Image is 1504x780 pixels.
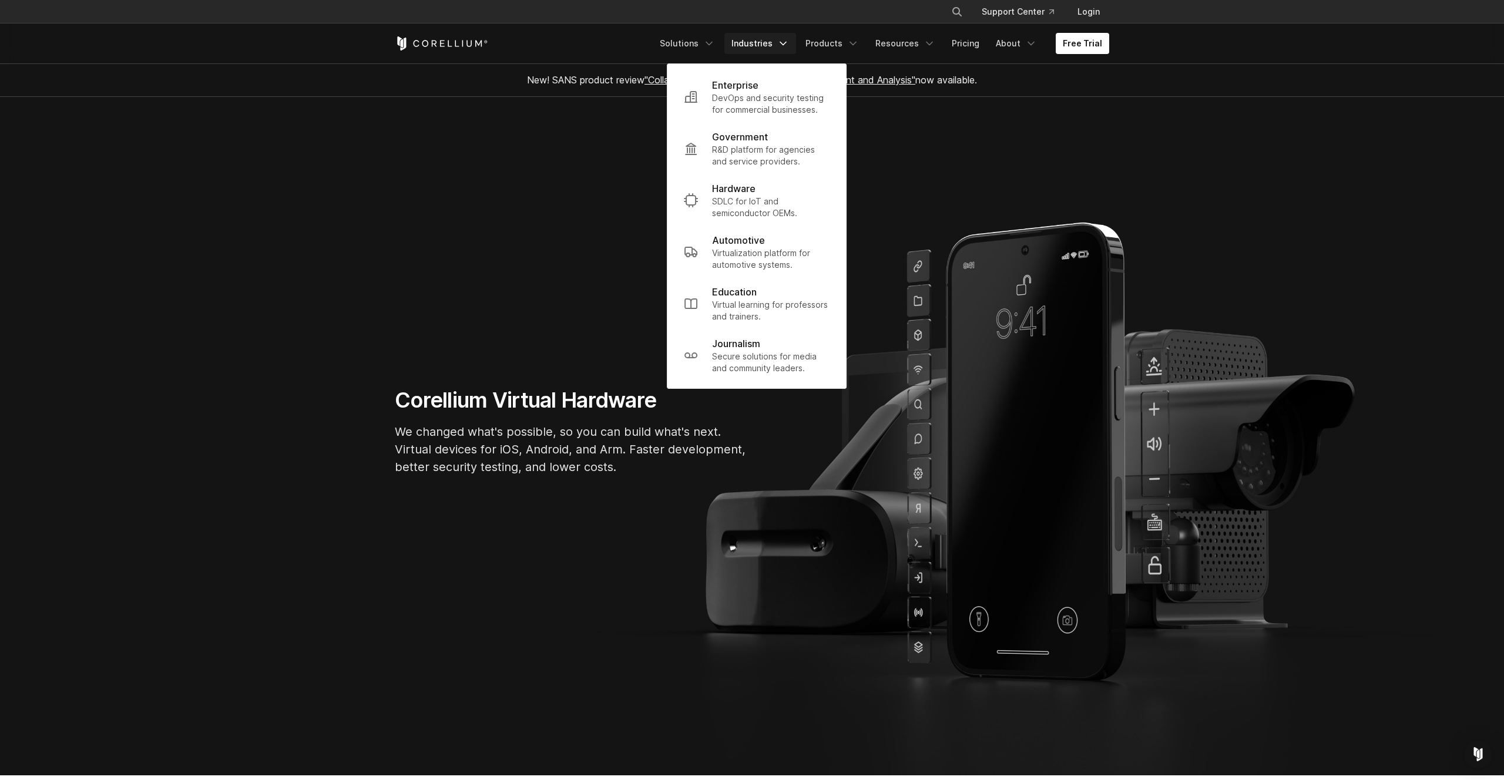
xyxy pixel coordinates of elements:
[972,1,1063,22] a: Support Center
[989,33,1044,54] a: About
[674,123,839,174] a: Government R&D platform for agencies and service providers.
[674,330,839,381] a: Journalism Secure solutions for media and community leaders.
[712,299,830,322] p: Virtual learning for professors and trainers.
[395,387,747,413] h1: Corellium Virtual Hardware
[724,33,796,54] a: Industries
[1056,33,1109,54] a: Free Trial
[712,92,830,116] p: DevOps and security testing for commercial businesses.
[945,33,986,54] a: Pricing
[712,337,760,351] p: Journalism
[674,174,839,226] a: Hardware SDLC for IoT and semiconductor OEMs.
[653,33,722,54] a: Solutions
[674,226,839,278] a: Automotive Virtualization platform for automotive systems.
[712,144,830,167] p: R&D platform for agencies and service providers.
[712,181,756,196] p: Hardware
[674,71,839,123] a: Enterprise DevOps and security testing for commercial businesses.
[712,233,765,247] p: Automotive
[712,78,758,92] p: Enterprise
[937,1,1109,22] div: Navigation Menu
[1464,740,1492,768] div: Open Intercom Messenger
[1068,1,1109,22] a: Login
[712,351,830,374] p: Secure solutions for media and community leaders.
[527,74,977,86] span: New! SANS product review now available.
[712,247,830,271] p: Virtualization platform for automotive systems.
[653,33,1109,54] div: Navigation Menu
[712,130,768,144] p: Government
[868,33,942,54] a: Resources
[798,33,866,54] a: Products
[644,74,915,86] a: "Collaborative Mobile App Security Development and Analysis"
[395,36,488,51] a: Corellium Home
[395,423,747,476] p: We changed what's possible, so you can build what's next. Virtual devices for iOS, Android, and A...
[712,285,757,299] p: Education
[712,196,830,219] p: SDLC for IoT and semiconductor OEMs.
[674,278,839,330] a: Education Virtual learning for professors and trainers.
[946,1,968,22] button: Search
